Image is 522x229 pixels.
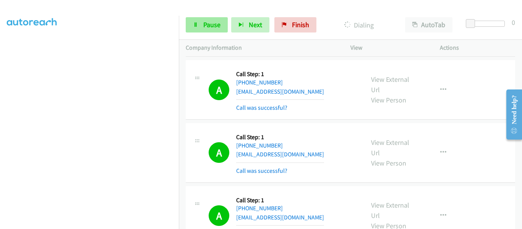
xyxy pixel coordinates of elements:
a: View External Url [371,138,409,157]
a: [EMAIL_ADDRESS][DOMAIN_NAME] [236,214,324,221]
a: View Person [371,96,406,104]
a: [EMAIL_ADDRESS][DOMAIN_NAME] [236,88,324,95]
a: View External Url [371,201,409,220]
h1: A [209,80,229,100]
button: Next [231,17,269,32]
p: Actions [440,43,516,52]
a: Pause [186,17,228,32]
iframe: Resource Center [500,84,522,145]
a: Call was successful? [236,167,287,174]
p: View [350,43,426,52]
a: [EMAIL_ADDRESS][DOMAIN_NAME] [236,151,324,158]
p: Company Information [186,43,337,52]
span: Finish [292,20,309,29]
a: View Person [371,159,406,167]
a: Finish [274,17,316,32]
h5: Call Step: 1 [236,70,324,78]
a: View External Url [371,75,409,94]
span: Next [249,20,262,29]
a: [PHONE_NUMBER] [236,79,283,86]
h5: Call Step: 1 [236,133,324,141]
button: AutoTab [405,17,452,32]
span: Pause [203,20,220,29]
h1: A [209,142,229,163]
a: [PHONE_NUMBER] [236,142,283,149]
div: 0 [512,17,515,28]
p: Dialing [327,20,391,30]
a: [PHONE_NUMBER] [236,205,283,212]
h1: A [209,205,229,226]
a: Call was successful? [236,104,287,111]
h5: Call Step: 1 [236,197,324,204]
